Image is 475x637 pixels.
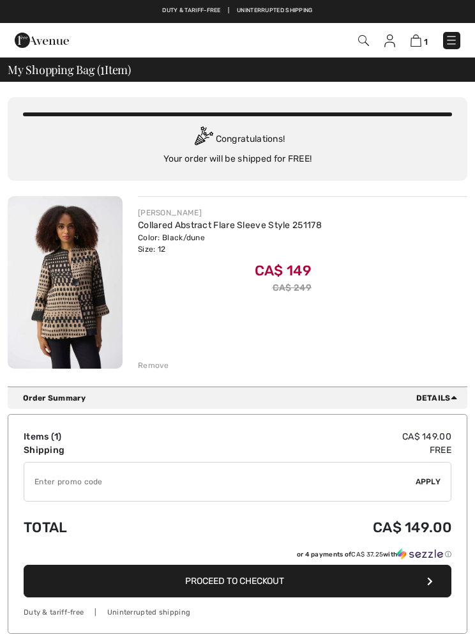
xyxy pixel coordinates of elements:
td: Free [177,443,451,457]
div: Remove [138,360,169,371]
td: Total [24,507,177,548]
span: 1 [424,37,428,47]
img: Congratulation2.svg [190,127,216,152]
div: Order Summary [23,392,462,404]
div: or 4 payments ofCA$ 37.25withSezzle Click to learn more about Sezzle [24,548,451,565]
img: Sezzle [397,548,443,560]
td: CA$ 149.00 [177,507,451,548]
div: [PERSON_NAME] [138,207,322,219]
span: Proceed to Checkout [185,576,284,587]
img: Shopping Bag [411,35,421,47]
span: Apply [416,476,441,487]
td: Items ( ) [24,430,177,443]
a: Collared Abstract Flare Sleeve Style 251178 [138,220,322,231]
img: My Info [384,35,395,47]
div: Color: Black/dune Size: 12 [138,232,322,255]
span: My Shopping Bag ( Item) [8,64,131,75]
a: 1ère Avenue [15,35,69,45]
span: Details [416,392,462,404]
span: CA$ 149 [255,262,312,279]
td: CA$ 149.00 [177,430,451,443]
td: Shipping [24,443,177,457]
input: Promo code [24,463,416,501]
s: CA$ 249 [273,282,312,293]
div: or 4 payments of with [297,548,451,560]
div: Duty & tariff-free | Uninterrupted shipping [24,608,451,618]
img: 1ère Avenue [15,27,69,53]
img: Collared Abstract Flare Sleeve Style 251178 [8,196,123,369]
button: Proceed to Checkout [24,565,451,597]
a: 1 [411,34,428,47]
img: Search [358,35,369,46]
span: CA$ 37.25 [351,551,383,558]
img: Menu [445,34,458,47]
div: Congratulations! Your order will be shipped for FREE! [23,127,452,165]
span: 1 [54,431,58,442]
span: 1 [100,61,105,76]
